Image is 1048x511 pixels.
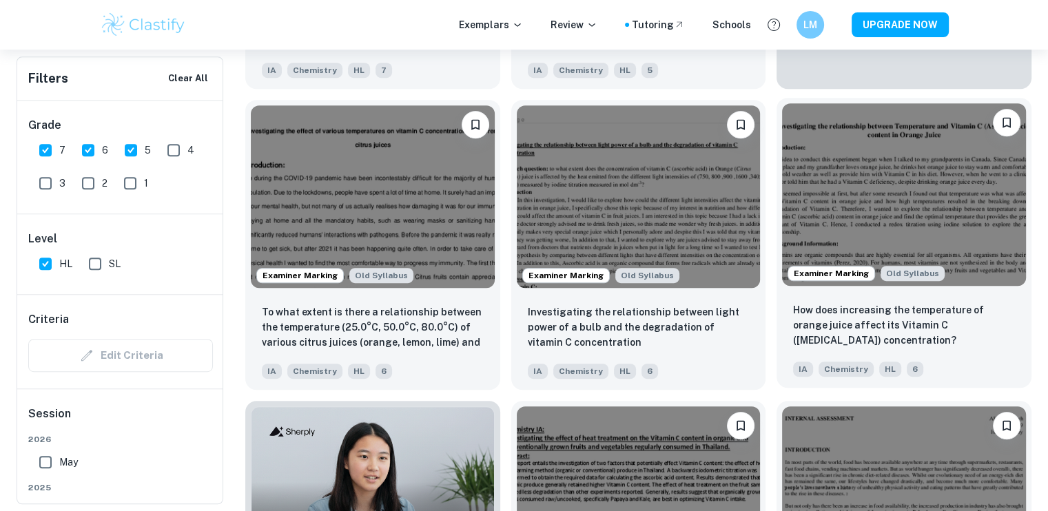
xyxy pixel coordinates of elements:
span: Chemistry [553,364,608,379]
button: LM [797,11,824,39]
button: Bookmark [993,109,1020,136]
span: 5 [145,143,151,158]
span: Examiner Marking [257,269,343,282]
span: HL [59,256,72,271]
div: Starting from the May 2025 session, the Chemistry IA requirements have changed. It's OK to refer ... [615,268,679,283]
span: Old Syllabus [615,268,679,283]
p: How does increasing the temperature of orange juice affect its Vitamin C (ascorbic acid) concentr... [793,302,1015,348]
span: IA [793,362,813,377]
a: Tutoring [632,17,685,32]
span: 4 [187,143,194,158]
button: Clear All [165,68,212,89]
span: HL [348,63,370,78]
img: Chemistry IA example thumbnail: Investigating the relationship between l [517,105,761,288]
span: Old Syllabus [349,268,413,283]
span: 6 [102,143,108,158]
img: Chemistry IA example thumbnail: How does increasing the temperature of o [782,103,1026,286]
a: Schools [712,17,751,32]
button: Help and Feedback [762,13,785,36]
span: 2 [102,176,107,191]
span: 7 [59,143,65,158]
h6: Filters [28,69,68,88]
h6: Criteria [28,311,69,328]
span: Examiner Marking [788,267,874,280]
button: Bookmark [993,412,1020,439]
span: Old Syllabus [881,266,945,281]
span: 7 [376,63,392,78]
div: Criteria filters are unavailable when searching by topic [28,339,213,372]
button: Bookmark [727,412,754,439]
span: Chemistry [287,63,342,78]
span: HL [348,364,370,379]
img: Clastify logo [100,11,187,39]
p: Exemplars [459,17,523,32]
span: IA [528,364,548,379]
span: 1 [144,176,148,191]
span: SL [109,256,121,271]
a: Examiner MarkingStarting from the May 2025 session, the Chemistry IA requirements have changed. I... [777,100,1031,390]
span: HL [879,362,901,377]
span: Chemistry [287,364,342,379]
p: To what extent is there a relationship between the temperature (25.0°C, 50.0°C, 80.0°C) of variou... [262,304,484,351]
span: 6 [641,364,658,379]
div: Starting from the May 2025 session, the Chemistry IA requirements have changed. It's OK to refer ... [881,266,945,281]
div: Starting from the May 2025 session, the Chemistry IA requirements have changed. It's OK to refer ... [349,268,413,283]
span: 6 [376,364,392,379]
span: IA [528,63,548,78]
span: Examiner Marking [523,269,609,282]
span: May [59,455,78,470]
span: IA [262,63,282,78]
a: Examiner MarkingStarting from the May 2025 session, the Chemistry IA requirements have changed. I... [245,100,500,390]
p: Investigating the relationship between light power of a bulb and the degradation of vitamin C con... [528,304,750,350]
h6: Grade [28,117,213,134]
span: 2026 [28,433,213,446]
button: Bookmark [727,111,754,138]
span: HL [614,63,636,78]
p: Review [551,17,597,32]
span: Chemistry [553,63,608,78]
span: Chemistry [819,362,874,377]
span: IA [262,364,282,379]
span: 5 [641,63,658,78]
a: Examiner MarkingStarting from the May 2025 session, the Chemistry IA requirements have changed. I... [511,100,766,390]
span: 6 [907,362,923,377]
h6: Session [28,406,213,433]
span: 2025 [28,481,213,494]
button: Bookmark [462,111,489,138]
img: Chemistry IA example thumbnail: To what extent is there a relationship b [251,105,495,288]
span: 3 [59,176,65,191]
button: UPGRADE NOW [852,12,949,37]
h6: LM [802,17,818,32]
h6: Level [28,231,213,247]
span: HL [614,364,636,379]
